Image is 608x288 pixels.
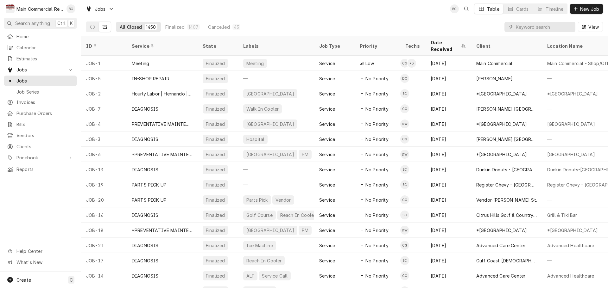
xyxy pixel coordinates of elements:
a: Home [4,31,77,42]
span: Calendar [16,44,74,51]
div: JOB-4 [81,116,127,132]
a: Go to Jobs [83,4,117,14]
div: — [238,71,314,86]
div: Meeting [246,60,264,67]
span: Ctrl [57,20,66,27]
div: Service [319,121,335,127]
div: Finalized [205,257,225,264]
div: Finalized [205,90,225,97]
div: Finalized [205,106,225,112]
span: No Priority [365,257,389,264]
div: Bookkeeper Main Commercial's Avatar [66,4,75,13]
div: JOB-20 [81,192,127,207]
div: 1450 [146,24,156,30]
div: DC [400,74,409,83]
span: No Priority [365,197,389,203]
div: [DATE] [426,56,471,71]
div: *PREVENTATIVE MAINTENANCE* [132,151,193,158]
div: DIAGNOSIS [132,166,158,173]
span: Vendors [16,132,74,139]
div: JOB-21 [81,238,127,253]
div: Shawn Combs's Avatar [400,180,409,189]
div: Dorian Wertz's Avatar [400,226,409,235]
div: SC [400,211,409,219]
div: Finalized [205,121,225,127]
div: ID [86,43,120,49]
div: Main Commercial [476,60,512,67]
a: Job Series [4,87,77,97]
div: [DATE] [426,162,471,177]
a: Calendar [4,42,77,53]
div: Dylan Crawford's Avatar [400,74,409,83]
div: Reach In Cooler [280,212,316,218]
span: Search anything [15,20,50,27]
div: Dorian Wertz's Avatar [400,150,409,159]
div: Service [319,106,335,112]
div: Advanced Care Center [476,273,525,279]
div: [DATE] [426,177,471,192]
div: [GEOGRAPHIC_DATA] [246,90,295,97]
span: Pricebook [16,154,64,161]
span: Estimates [16,55,74,62]
div: *PREVENTATIVE MAINTENANCE* [132,227,193,234]
input: Keyword search [516,22,572,32]
div: SC [400,180,409,189]
div: Service [319,273,335,279]
div: CG [400,271,409,280]
div: CG [400,241,409,250]
div: [PERSON_NAME] [476,75,513,82]
div: Hospital [246,136,265,143]
div: Meeting [132,60,149,67]
div: Caleb Gorton's Avatar [400,135,409,144]
div: Finalized [205,197,225,203]
div: CG [400,195,409,204]
div: Finalized [205,273,225,279]
div: Timeline [546,6,563,12]
div: Main Commercial Refrigeration Service's Avatar [6,4,15,13]
div: Service [319,197,335,203]
div: [PERSON_NAME] [GEOGRAPHIC_DATA] [476,136,537,143]
div: Grill & Tiki Bar [547,212,577,218]
div: JOB-18 [81,223,127,238]
div: Finalized [205,136,225,143]
div: Register Chevy - [GEOGRAPHIC_DATA] [476,181,537,188]
div: + 3 [407,59,416,68]
div: Finalized [165,24,184,30]
a: Go to Jobs [4,64,77,75]
div: CG [400,59,409,68]
div: Service [319,151,335,158]
div: [GEOGRAPHIC_DATA] [246,227,295,234]
div: CG [400,135,409,144]
div: Finalized [205,151,225,158]
div: [DATE] [426,192,471,207]
span: Invoices [16,99,74,106]
div: IN-SHOP REPAIR [132,75,169,82]
div: Table [487,6,499,12]
div: Finalized [205,75,225,82]
button: Open search [461,4,472,14]
div: *[GEOGRAPHIC_DATA] [547,90,598,97]
span: No Priority [365,212,389,218]
div: Advanced Care Center [476,242,525,249]
div: JOB-2 [81,86,127,101]
div: Priority [360,43,394,49]
div: — [238,162,314,177]
div: Caleb Gorton's Avatar [400,104,409,113]
a: Go to Pricebook [4,152,77,163]
div: Techs [405,43,421,49]
div: M [6,4,15,13]
span: No Priority [365,242,389,249]
div: Dorian Wertz's Avatar [400,119,409,128]
div: Finalized [205,166,225,173]
div: SC [400,89,409,98]
div: Finalized [205,242,225,249]
div: Date Received [431,39,460,52]
span: Help Center [16,248,73,254]
a: Vendors [4,130,77,141]
div: CG [400,104,409,113]
div: Gulf Coast [DEMOGRAPHIC_DATA] Family Services [476,257,537,264]
div: Dunkin Donuts - [GEOGRAPHIC_DATA] ([PERSON_NAME][GEOGRAPHIC_DATA].) [476,166,537,173]
span: No Priority [365,166,389,173]
a: Estimates [4,53,77,64]
button: New Job [570,4,603,14]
